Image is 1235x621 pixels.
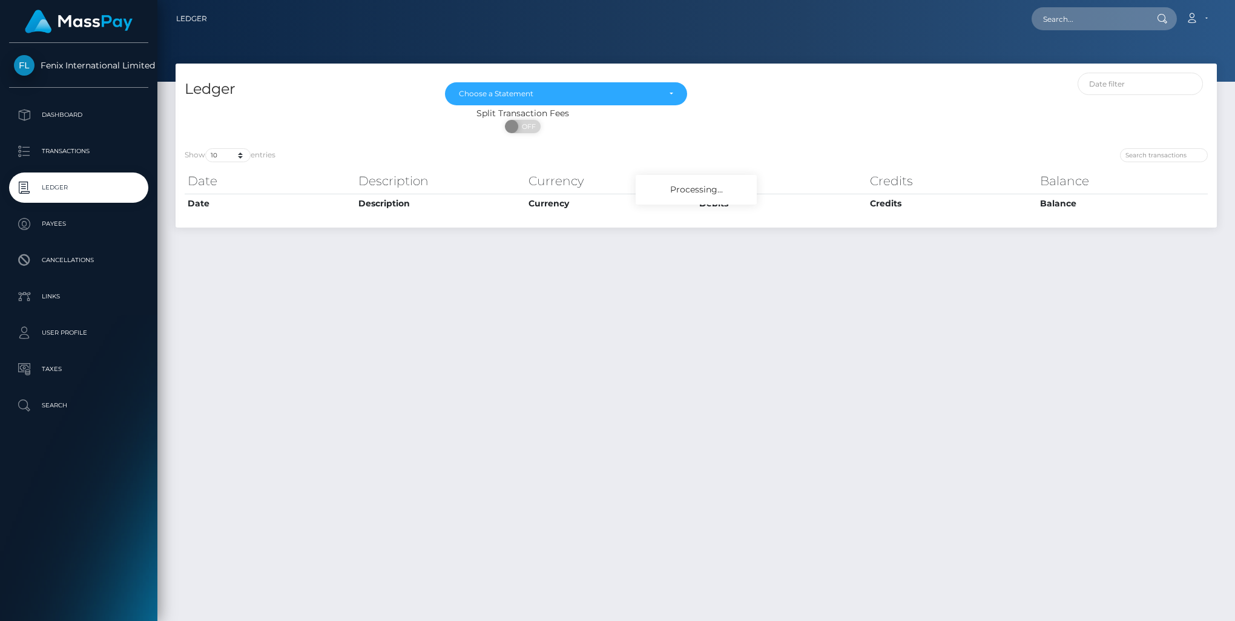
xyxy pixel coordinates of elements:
a: Cancellations [9,245,148,275]
p: Ledger [14,179,143,197]
p: Links [14,287,143,306]
th: Debits [696,169,867,193]
th: Balance [1037,169,1208,193]
a: Dashboard [9,100,148,130]
img: MassPay Logo [25,10,133,33]
h4: Ledger [185,79,427,100]
span: OFF [512,120,542,133]
th: Description [355,169,526,193]
a: Taxes [9,354,148,384]
a: Transactions [9,136,148,166]
p: Cancellations [14,251,143,269]
p: Dashboard [14,106,143,124]
button: Choose a Statement [445,82,687,105]
th: Description [355,194,526,213]
p: Transactions [14,142,143,160]
span: Fenix International Limited [9,60,148,71]
a: User Profile [9,318,148,348]
th: Debits [696,194,867,213]
a: Links [9,281,148,312]
div: Choose a Statement [459,89,659,99]
th: Balance [1037,194,1208,213]
select: Showentries [205,148,251,162]
a: Ledger [176,6,207,31]
p: Search [14,396,143,415]
input: Date filter [1078,73,1204,95]
a: Search [9,390,148,421]
th: Currency [525,194,696,213]
p: Taxes [14,360,143,378]
input: Search transactions [1120,148,1208,162]
div: Split Transaction Fees [176,107,870,120]
th: Credits [867,194,1038,213]
th: Currency [525,169,696,193]
input: Search... [1032,7,1145,30]
img: Fenix International Limited [14,55,35,76]
th: Date [185,194,355,213]
a: Payees [9,209,148,239]
th: Credits [867,169,1038,193]
p: User Profile [14,324,143,342]
p: Payees [14,215,143,233]
label: Show entries [185,148,275,162]
a: Ledger [9,172,148,203]
div: Processing... [636,175,757,205]
th: Date [185,169,355,193]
